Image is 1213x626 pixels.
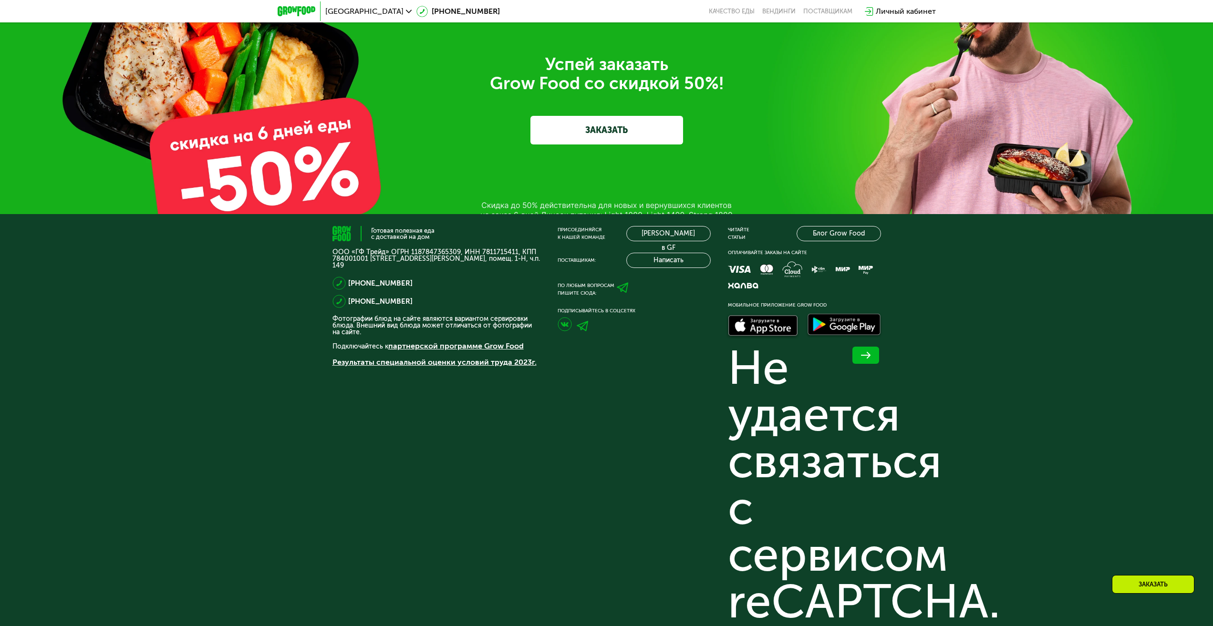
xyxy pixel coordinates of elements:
[558,282,614,297] div: По любым вопросам пишите сюда:
[325,8,404,15] span: [GEOGRAPHIC_DATA]
[558,226,605,241] div: Присоединяйся к нашей команде
[348,296,413,307] a: [PHONE_NUMBER]
[728,226,749,241] div: Читайте статьи
[709,8,755,15] a: Качество еды
[805,312,883,339] img: Доступно в Google Play
[558,307,711,315] div: Подписывайтесь в соцсетях
[416,6,500,17] a: [PHONE_NUMBER]
[348,277,413,289] a: [PHONE_NUMBER]
[803,8,852,15] div: поставщикам
[340,55,874,93] div: Успей заказать Grow Food со скидкой 50%!
[797,226,881,241] a: Блог Grow Food
[728,249,881,257] div: Оплачивайте заказы на сайте
[728,301,881,309] div: Мобильное приложение Grow Food
[1112,575,1194,594] div: Заказать
[332,340,540,352] p: Подключайтесь к
[332,249,540,269] p: ООО «ГФ Трейд» ОГРН 1187847365309, ИНН 7811715411, КПП 784001001 [STREET_ADDRESS][PERSON_NAME], п...
[558,257,596,264] div: Поставщикам:
[530,116,683,144] a: ЗАКАЗАТЬ
[371,227,435,240] div: Готовая полезная еда с доставкой на дом
[332,316,540,336] p: Фотографии блюд на сайте являются вариантом сервировки блюда. Внешний вид блюда может отличаться ...
[388,341,524,350] a: партнерской программе Grow Food
[626,253,711,268] button: Написать
[876,6,936,17] div: Личный кабинет
[332,358,537,367] a: Результаты специальной оценки условий труда 2023г.
[626,226,711,241] a: [PERSON_NAME] в GF
[762,8,796,15] a: Вендинги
